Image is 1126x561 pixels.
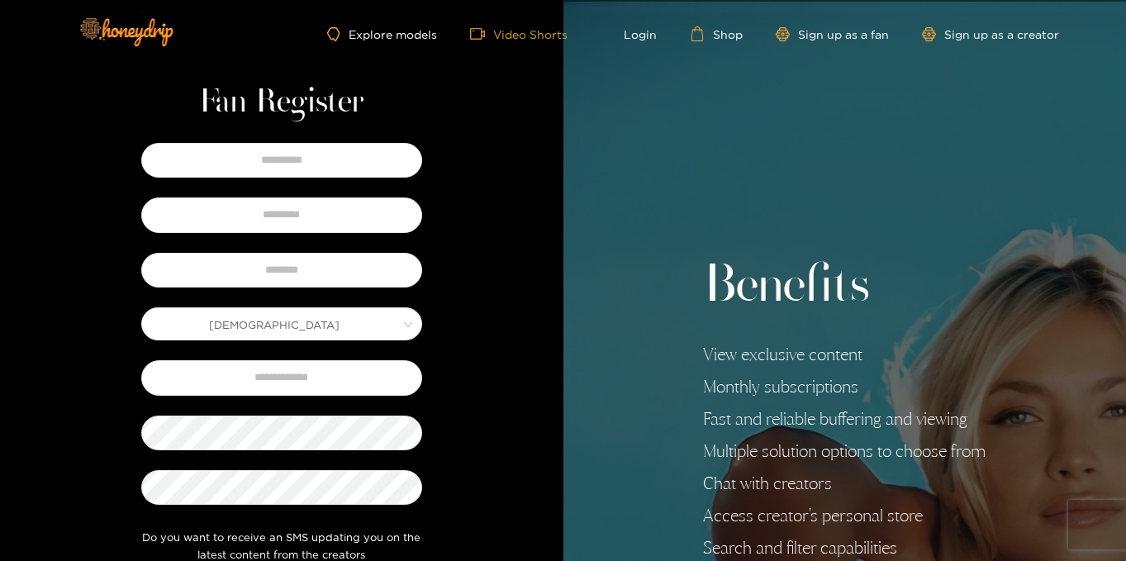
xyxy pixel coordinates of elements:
[703,473,986,493] li: Chat with creators
[199,83,363,122] h1: Fan Register
[703,255,986,318] h2: Benefits
[922,27,1059,41] a: Sign up as a creator
[601,26,657,41] a: Login
[703,377,986,397] li: Monthly subscriptions
[703,506,986,525] li: Access creator's personal store
[327,27,436,41] a: Explore models
[470,26,493,41] span: video-camera
[470,26,568,41] a: Video Shorts
[703,345,986,364] li: View exclusive content
[690,26,743,41] a: Shop
[703,409,986,429] li: Fast and reliable buffering and viewing
[142,312,421,335] span: Male
[703,441,986,461] li: Multiple solution options to choose from
[776,27,889,41] a: Sign up as a fan
[703,538,986,558] li: Search and filter capabilities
